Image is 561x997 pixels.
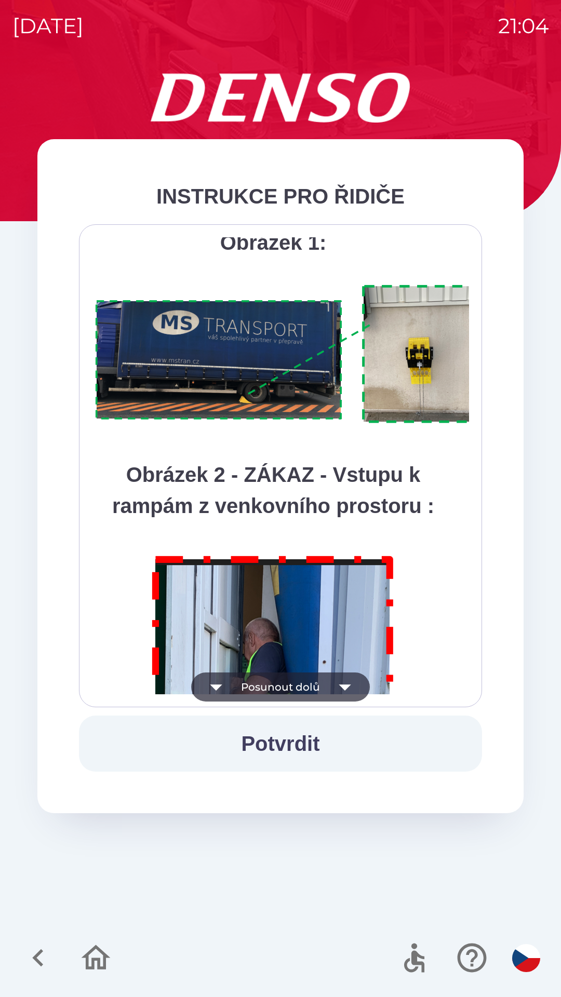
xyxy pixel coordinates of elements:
button: Posunout dolů [191,672,370,702]
img: cs flag [512,944,540,972]
img: M8MNayrTL6gAAAABJRU5ErkJggg== [140,542,406,924]
strong: Obrázek 2 - ZÁKAZ - Vstupu k rampám z venkovního prostoru : [112,463,434,517]
p: 21:04 [498,10,549,42]
img: Logo [37,73,524,123]
strong: Obrázek 1: [220,231,327,254]
img: A1ym8hFSA0ukAAAAAElFTkSuQmCC [92,279,495,430]
button: Potvrdit [79,716,482,772]
p: [DATE] [12,10,84,42]
div: INSTRUKCE PRO ŘIDIČE [79,181,482,212]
